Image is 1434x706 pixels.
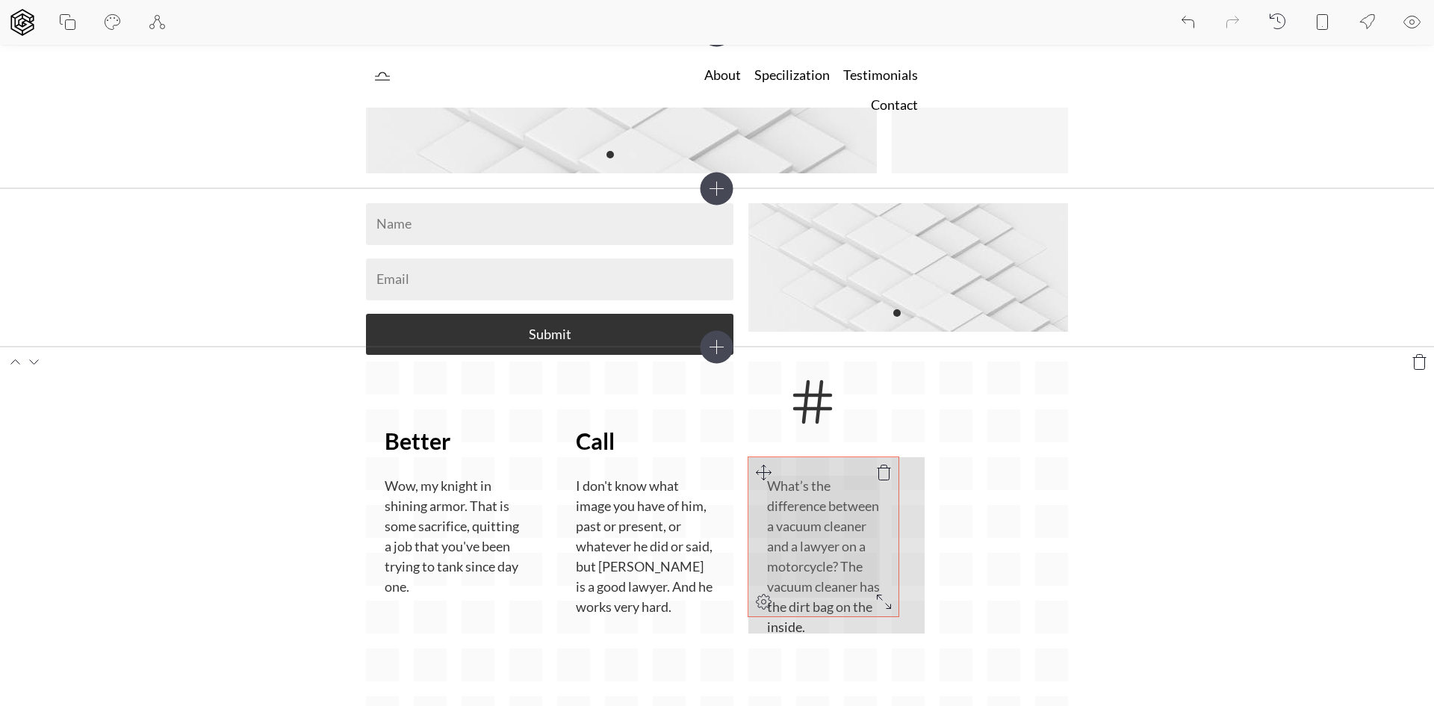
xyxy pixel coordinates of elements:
a: Specilization [754,60,830,90]
button: Item 1 [916,309,923,317]
p: I don't know what image you have of him, past or present, or whatever he did or said, but [PERSON... [576,476,715,617]
img: Slider image [366,45,877,173]
img: Slider image [748,203,1068,332]
button: Item 0 [606,151,614,158]
div: Delete section [1404,347,1434,377]
div: Move block [748,457,778,487]
p: Wow, my knight in shining armor. That is some sacrifice, quitting a job that you've been trying t... [385,476,524,597]
input: Submit [366,314,733,356]
a: Testimonials [843,60,918,90]
div: Move down [19,347,49,377]
h2: Better [385,428,524,453]
div: Backups [1268,12,1286,33]
h2: Call [576,428,715,453]
button: Item 0 [893,309,901,317]
button: Item 1 [629,151,636,158]
input: Name [366,203,733,245]
a: Contact [871,90,918,120]
a: About [704,60,741,90]
input: Email [366,258,733,300]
